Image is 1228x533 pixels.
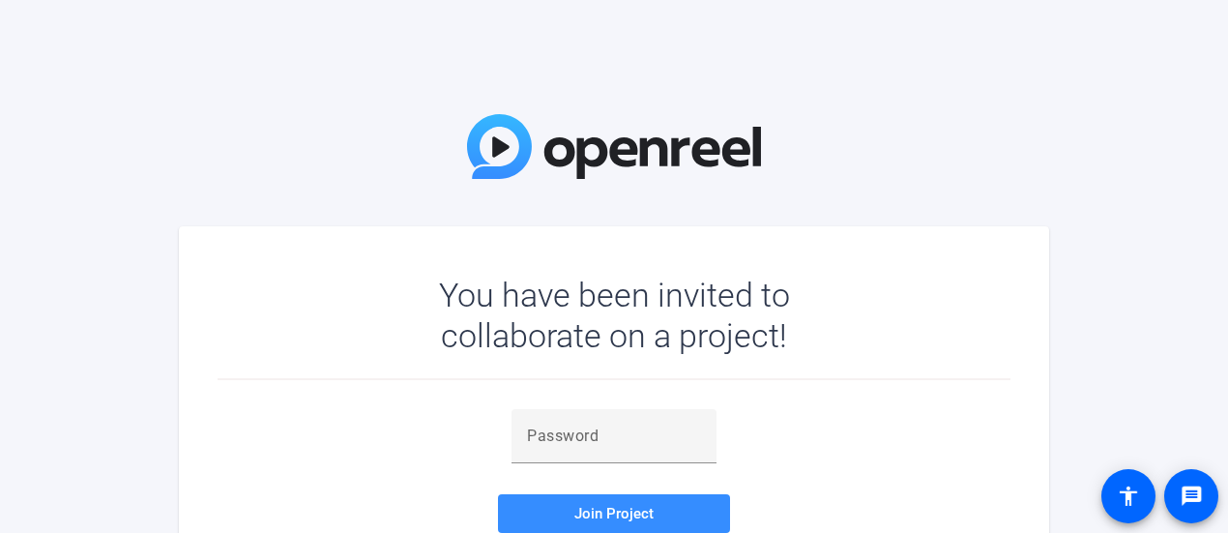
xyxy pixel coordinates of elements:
mat-icon: message [1180,485,1203,508]
button: Join Project [498,494,730,533]
input: Password [527,425,701,448]
span: Join Project [574,505,654,522]
img: OpenReel Logo [467,114,761,179]
div: You have been invited to collaborate on a project! [383,275,846,356]
mat-icon: accessibility [1117,485,1140,508]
